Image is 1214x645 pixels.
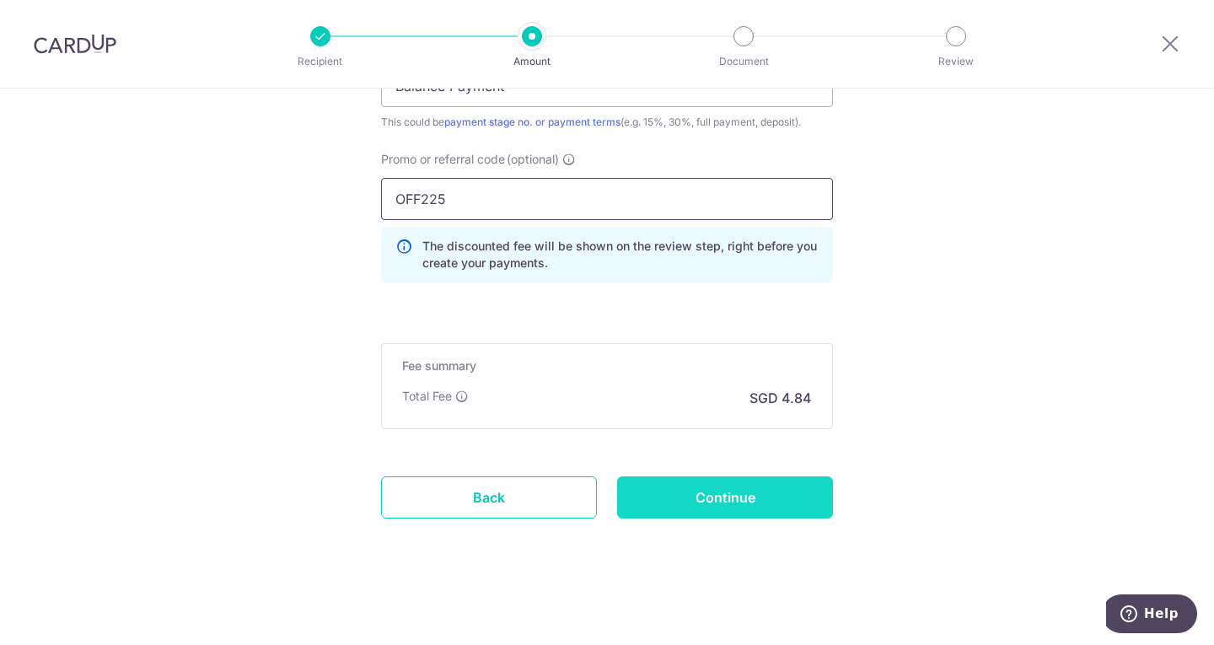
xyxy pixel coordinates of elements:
a: Back [381,476,597,519]
a: payment stage no. or payment terms [444,116,620,128]
span: (optional) [507,151,559,168]
p: SGD 4.84 [749,388,812,408]
p: Review [894,53,1018,70]
p: Amount [470,53,594,70]
p: The discounted fee will be shown on the review step, right before you create your payments. [422,238,819,271]
span: Promo or referral code [381,151,505,168]
p: Total Fee [402,388,452,405]
p: Recipient [258,53,383,70]
h5: Fee summary [402,357,812,374]
input: Continue [617,476,833,519]
iframe: Opens a widget where you can find more information [1106,594,1197,637]
div: This could be (e.g. 15%, 30%, full payment, deposit). [381,114,833,131]
p: Document [681,53,806,70]
img: CardUp [34,34,116,54]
